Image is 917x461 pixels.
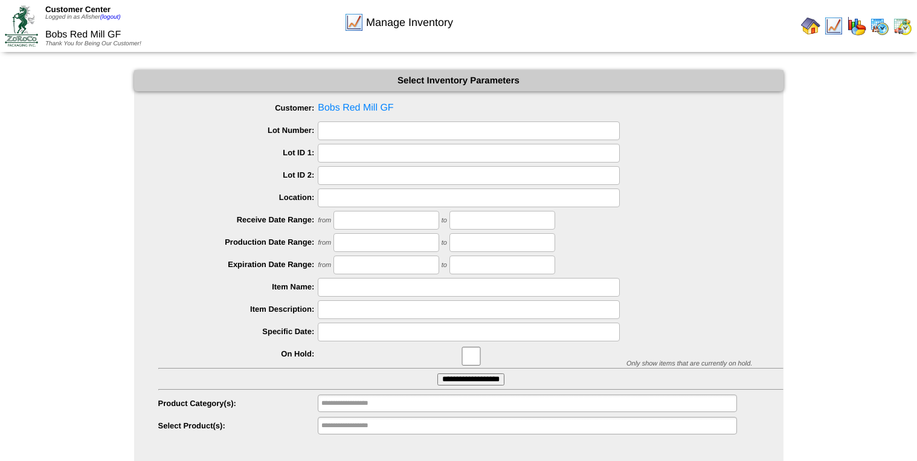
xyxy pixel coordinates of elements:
span: Thank You for Being Our Customer! [45,40,141,47]
span: Logged in as Afisher [45,14,121,21]
span: Customer Center [45,5,111,14]
span: from [318,239,331,247]
label: Lot ID 2: [158,170,318,179]
span: to [442,217,447,224]
img: calendarinout.gif [893,16,912,36]
label: Customer: [158,103,318,112]
a: (logout) [100,14,121,21]
label: Specific Date: [158,327,318,336]
span: from [318,262,331,269]
label: Location: [158,193,318,202]
img: home.gif [801,16,820,36]
label: Product Category(s): [158,399,318,408]
span: Bobs Red Mill GF [158,99,783,117]
span: to [442,262,447,269]
label: Production Date Range: [158,237,318,247]
span: from [318,217,331,224]
span: Only show items that are currently on hold. [626,360,752,367]
label: Item Description: [158,305,318,314]
img: calendarprod.gif [870,16,889,36]
img: line_graph.gif [344,13,364,32]
span: to [442,239,447,247]
span: Manage Inventory [366,16,453,29]
label: Select Product(s): [158,421,318,430]
div: Select Inventory Parameters [134,70,783,91]
span: Bobs Red Mill GF [45,30,121,40]
img: ZoRoCo_Logo(Green%26Foil)%20jpg.webp [5,5,38,46]
label: On Hold: [158,349,318,358]
label: Receive Date Range: [158,215,318,224]
label: Lot Number: [158,126,318,135]
label: Item Name: [158,282,318,291]
img: graph.gif [847,16,866,36]
label: Expiration Date Range: [158,260,318,269]
label: Lot ID 1: [158,148,318,157]
img: line_graph.gif [824,16,843,36]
